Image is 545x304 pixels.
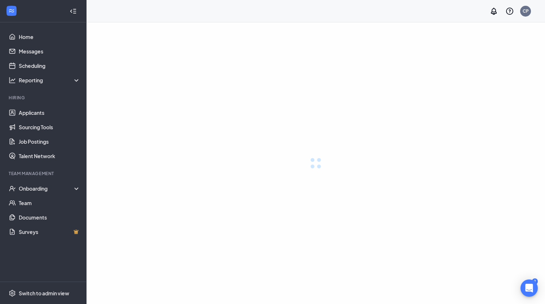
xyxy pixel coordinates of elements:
div: Team Management [9,170,79,177]
div: Hiring [9,95,79,101]
a: Scheduling [19,58,80,73]
div: Open Intercom Messenger [520,279,538,297]
svg: QuestionInfo [505,7,514,16]
a: SurveysCrown [19,225,80,239]
svg: Settings [9,290,16,297]
a: Talent Network [19,149,80,163]
a: Sourcing Tools [19,120,80,134]
a: Team [19,196,80,210]
a: Home [19,30,80,44]
a: Messages [19,44,80,58]
a: Job Postings [19,134,80,149]
a: Applicants [19,105,80,120]
svg: Analysis [9,77,16,84]
svg: WorkstreamLogo [8,7,15,14]
div: Onboarding [19,185,81,192]
svg: Collapse [70,8,77,15]
div: Switch to admin view [19,290,69,297]
div: Reporting [19,77,81,84]
svg: Notifications [489,7,498,16]
a: Documents [19,210,80,225]
div: CP [523,8,529,14]
div: 2 [532,278,538,285]
svg: UserCheck [9,185,16,192]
